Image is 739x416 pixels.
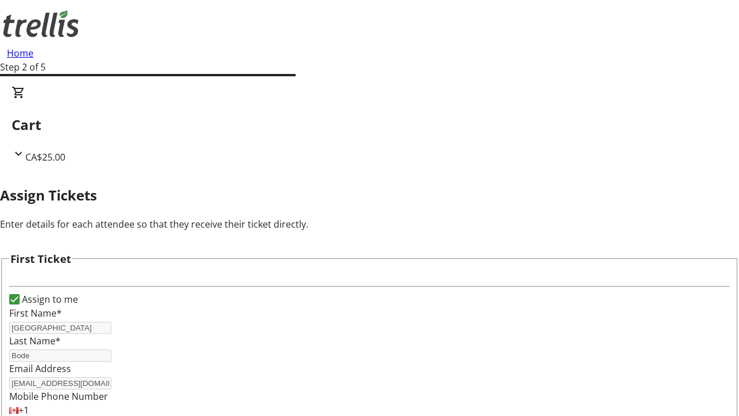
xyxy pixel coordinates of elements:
[25,151,65,164] span: CA$25.00
[10,251,71,267] h3: First Ticket
[9,362,71,375] label: Email Address
[9,307,62,320] label: First Name*
[20,292,78,306] label: Assign to me
[9,390,108,403] label: Mobile Phone Number
[9,335,61,347] label: Last Name*
[12,86,727,164] div: CartCA$25.00
[12,114,727,135] h2: Cart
